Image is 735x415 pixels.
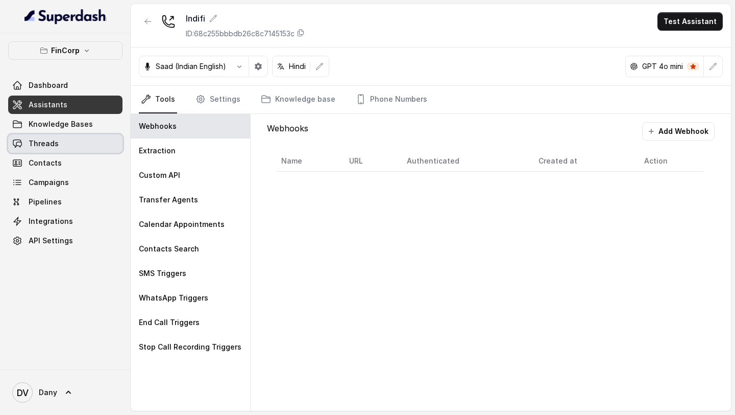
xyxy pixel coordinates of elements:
[8,212,122,230] a: Integrations
[8,378,122,407] a: Dany
[29,158,62,168] span: Contacts
[354,86,429,113] a: Phone Numbers
[39,387,57,398] span: Dany
[259,86,337,113] a: Knowledge base
[139,268,186,279] p: SMS Triggers
[139,317,200,328] p: End Call Triggers
[267,122,308,141] p: Webhooks
[8,193,122,211] a: Pipelines
[24,8,107,25] img: light.svg
[8,154,122,172] a: Contacts
[8,173,122,192] a: Campaigns
[642,61,683,72] p: GPT 4o mini
[139,86,177,113] a: Tools
[642,122,715,141] button: Add Webhook
[29,80,68,90] span: Dashboard
[530,151,636,172] th: Created at
[29,236,73,246] span: API Settings
[139,342,241,352] p: Stop Call Recording Triggers
[51,44,80,57] p: FinCorp
[657,12,723,31] button: Test Assistant
[399,151,531,172] th: Authenticated
[17,387,29,398] text: DV
[8,134,122,153] a: Threads
[29,119,93,129] span: Knowledge Bases
[636,151,704,172] th: Action
[186,12,305,25] div: Indifi
[29,177,69,188] span: Campaigns
[29,216,73,226] span: Integrations
[289,61,306,72] p: Hindi
[139,121,177,131] p: Webhooks
[29,100,67,110] span: Assistants
[186,29,295,39] p: ID: 68c255bbbdb26c8c7145153c
[8,232,122,250] a: API Settings
[29,197,62,207] span: Pipelines
[341,151,399,172] th: URL
[8,76,122,95] a: Dashboard
[8,41,122,60] button: FinCorp
[193,86,242,113] a: Settings
[8,115,122,133] a: Knowledge Bases
[29,139,59,149] span: Threads
[8,96,122,114] a: Assistants
[139,293,208,303] p: WhatsApp Triggers
[139,195,198,205] p: Transfer Agents
[139,244,199,254] p: Contacts Search
[156,61,226,72] p: Saad (Indian English)
[277,151,340,172] th: Name
[139,86,723,113] nav: Tabs
[139,170,180,180] p: Custom API
[139,219,225,229] p: Calendar Appointments
[630,62,638,71] svg: openai logo
[139,146,176,156] p: Extraction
